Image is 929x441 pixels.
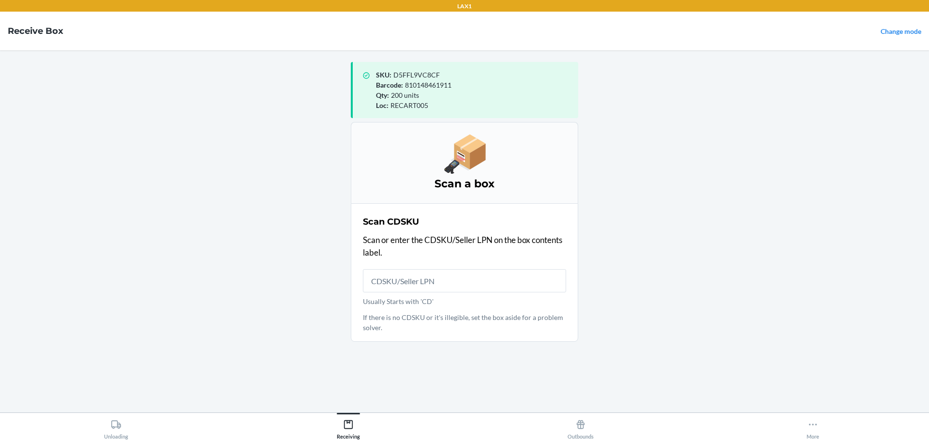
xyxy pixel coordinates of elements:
p: Usually Starts with 'CD' [363,296,566,306]
span: Qty : [376,91,389,99]
div: More [807,415,819,440]
div: Outbounds [568,415,594,440]
span: 200 units [391,91,419,99]
button: Outbounds [464,413,697,440]
span: 810148461911 [405,81,451,89]
p: LAX1 [457,2,472,11]
p: If there is no CDSKU or it's illegible, set the box aside for a problem solver. [363,312,566,333]
span: D5FFL9VC8CF [393,71,440,79]
h2: Scan CDSKU [363,215,419,228]
div: Unloading [104,415,128,440]
button: More [697,413,929,440]
input: Usually Starts with 'CD' [363,269,566,292]
h3: Scan a box [363,176,566,192]
span: RECART005 [390,101,428,109]
a: Change mode [881,27,921,35]
span: Loc : [376,101,389,109]
span: SKU : [376,71,391,79]
h4: Receive Box [8,25,63,37]
button: Receiving [232,413,464,440]
div: Receiving [337,415,360,440]
span: Barcode : [376,81,403,89]
p: Scan or enter the CDSKU/Seller LPN on the box contents label. [363,234,566,259]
